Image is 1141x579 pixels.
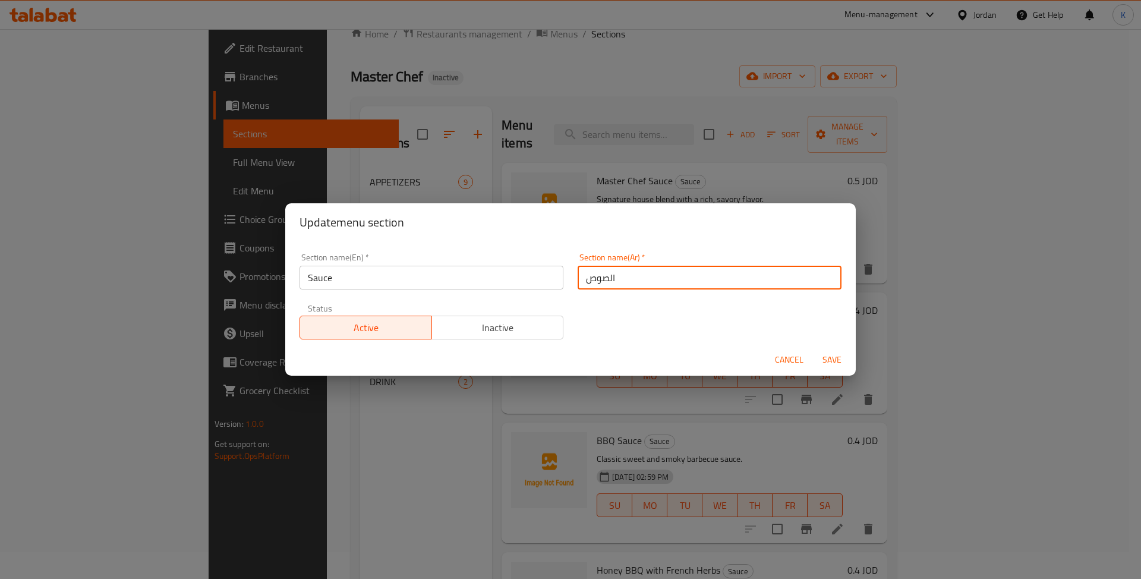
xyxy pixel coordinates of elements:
[437,319,559,336] span: Inactive
[300,266,563,289] input: Please enter section name(en)
[300,316,432,339] button: Active
[300,213,841,232] h2: Update menu section
[813,349,851,371] button: Save
[770,349,808,371] button: Cancel
[775,353,803,367] span: Cancel
[305,319,427,336] span: Active
[431,316,564,339] button: Inactive
[578,266,841,289] input: Please enter section name(ar)
[818,353,846,367] span: Save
